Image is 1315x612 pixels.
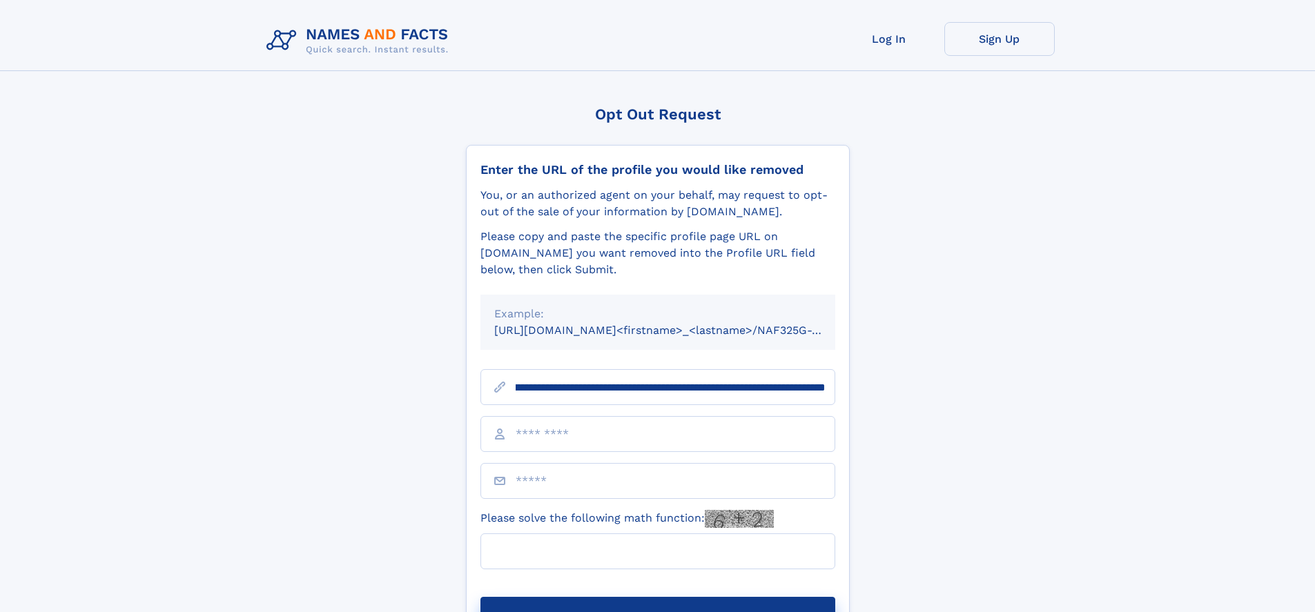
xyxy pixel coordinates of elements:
[480,162,835,177] div: Enter the URL of the profile you would like removed
[834,22,944,56] a: Log In
[466,106,850,123] div: Opt Out Request
[944,22,1055,56] a: Sign Up
[494,306,821,322] div: Example:
[494,324,861,337] small: [URL][DOMAIN_NAME]<firstname>_<lastname>/NAF325G-xxxxxxxx
[480,510,774,528] label: Please solve the following math function:
[480,187,835,220] div: You, or an authorized agent on your behalf, may request to opt-out of the sale of your informatio...
[261,22,460,59] img: Logo Names and Facts
[480,228,835,278] div: Please copy and paste the specific profile page URL on [DOMAIN_NAME] you want removed into the Pr...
